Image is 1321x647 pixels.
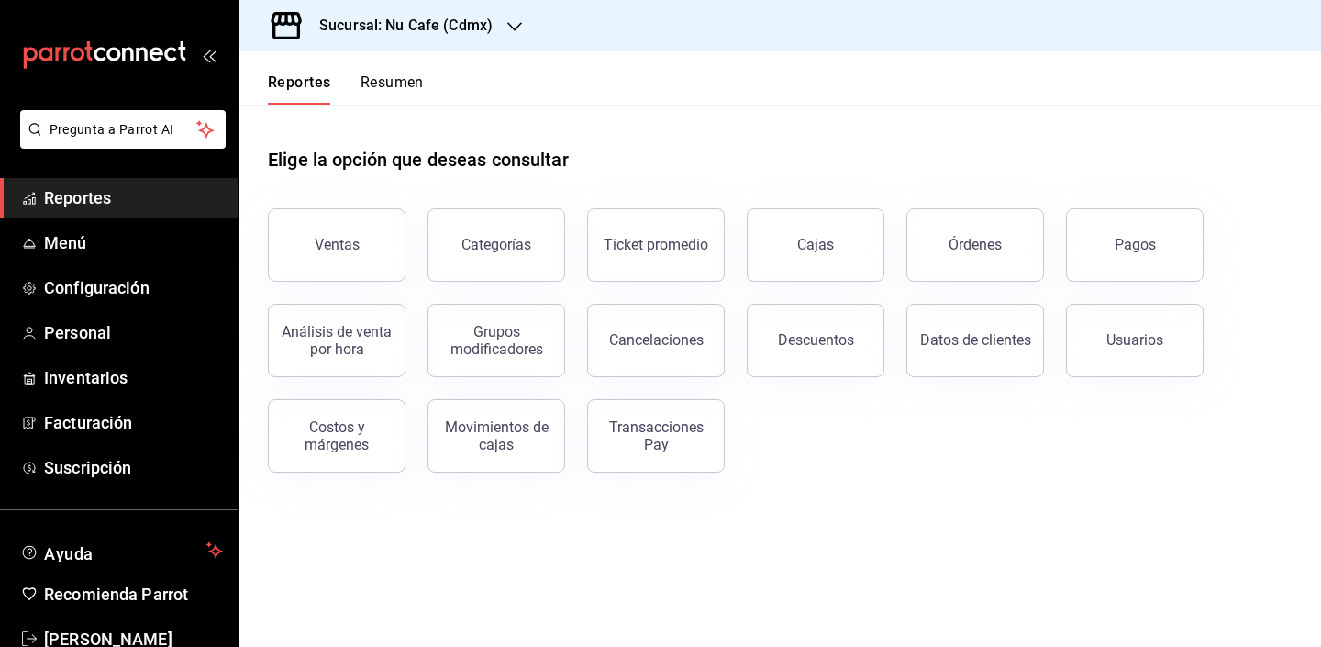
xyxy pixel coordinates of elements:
div: Descuentos [778,331,854,349]
div: Transacciones Pay [599,418,713,453]
button: Análisis de venta por hora [268,304,405,377]
div: Ticket promedio [604,236,708,253]
span: Ayuda [44,540,199,562]
button: Costos y márgenes [268,399,405,473]
div: Cajas [797,234,835,256]
button: Cancelaciones [587,304,725,377]
div: Categorías [461,236,531,253]
button: Usuarios [1066,304,1204,377]
div: Costos y márgenes [280,418,394,453]
button: Descuentos [747,304,884,377]
div: navigation tabs [268,73,424,105]
div: Pagos [1115,236,1156,253]
div: Movimientos de cajas [439,418,553,453]
button: Ventas [268,208,405,282]
div: Usuarios [1106,331,1163,349]
span: Reportes [44,185,223,210]
div: Datos de clientes [920,331,1031,349]
span: Facturación [44,410,223,435]
button: Grupos modificadores [427,304,565,377]
div: Grupos modificadores [439,323,553,358]
div: Análisis de venta por hora [280,323,394,358]
button: Movimientos de cajas [427,399,565,473]
span: Menú [44,230,223,255]
span: Pregunta a Parrot AI [50,120,197,139]
span: Configuración [44,275,223,300]
span: Inventarios [44,365,223,390]
span: Recomienda Parrot [44,582,223,607]
a: Pregunta a Parrot AI [13,133,226,152]
button: Pregunta a Parrot AI [20,110,226,149]
h1: Elige la opción que deseas consultar [268,146,569,173]
button: Datos de clientes [906,304,1044,377]
button: Pagos [1066,208,1204,282]
button: Reportes [268,73,331,105]
div: Ventas [315,236,360,253]
button: Ticket promedio [587,208,725,282]
button: open_drawer_menu [202,48,216,62]
span: Suscripción [44,455,223,480]
div: Cancelaciones [609,331,704,349]
button: Transacciones Pay [587,399,725,473]
button: Órdenes [906,208,1044,282]
div: Órdenes [949,236,1002,253]
span: Personal [44,320,223,345]
h3: Sucursal: Nu Cafe (Cdmx) [305,15,493,37]
button: Resumen [361,73,424,105]
a: Cajas [747,208,884,282]
button: Categorías [427,208,565,282]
